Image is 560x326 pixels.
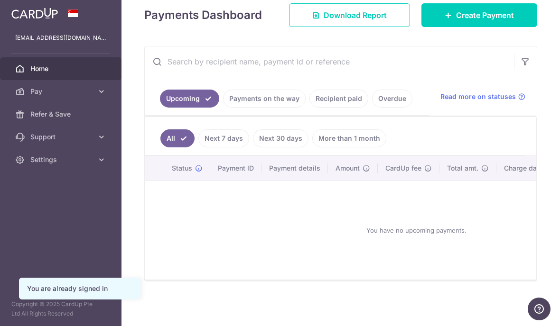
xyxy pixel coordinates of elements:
a: All [160,129,195,147]
p: [EMAIL_ADDRESS][DOMAIN_NAME] [15,33,106,43]
span: Status [172,163,192,173]
a: Next 7 days [198,129,249,147]
a: Recipient paid [309,90,368,108]
a: Next 30 days [253,129,308,147]
a: Payments on the way [223,90,306,108]
div: You are already signed in [27,284,132,293]
a: Upcoming [160,90,219,108]
span: Amount [336,163,360,173]
a: Download Report [289,3,410,27]
span: Pay [30,87,93,96]
iframe: Opens a widget where you can find more information [528,298,551,321]
span: Support [30,132,93,142]
span: Settings [30,155,93,164]
span: Read more on statuses [440,92,516,101]
span: Charge date [504,163,543,173]
a: Create Payment [421,3,537,27]
span: Home [30,64,93,73]
th: Payment ID [210,156,261,181]
span: Download Report [324,9,387,21]
h4: Payments Dashboard [144,7,262,24]
input: Search by recipient name, payment id or reference [145,46,514,77]
span: Create Payment [456,9,514,21]
a: More than 1 month [312,129,386,147]
th: Payment details [261,156,328,181]
a: Read more on statuses [440,92,525,101]
span: Total amt. [447,163,478,173]
span: CardUp fee [385,163,421,173]
img: CardUp [11,8,58,19]
a: Overdue [372,90,412,108]
span: Refer & Save [30,109,93,119]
